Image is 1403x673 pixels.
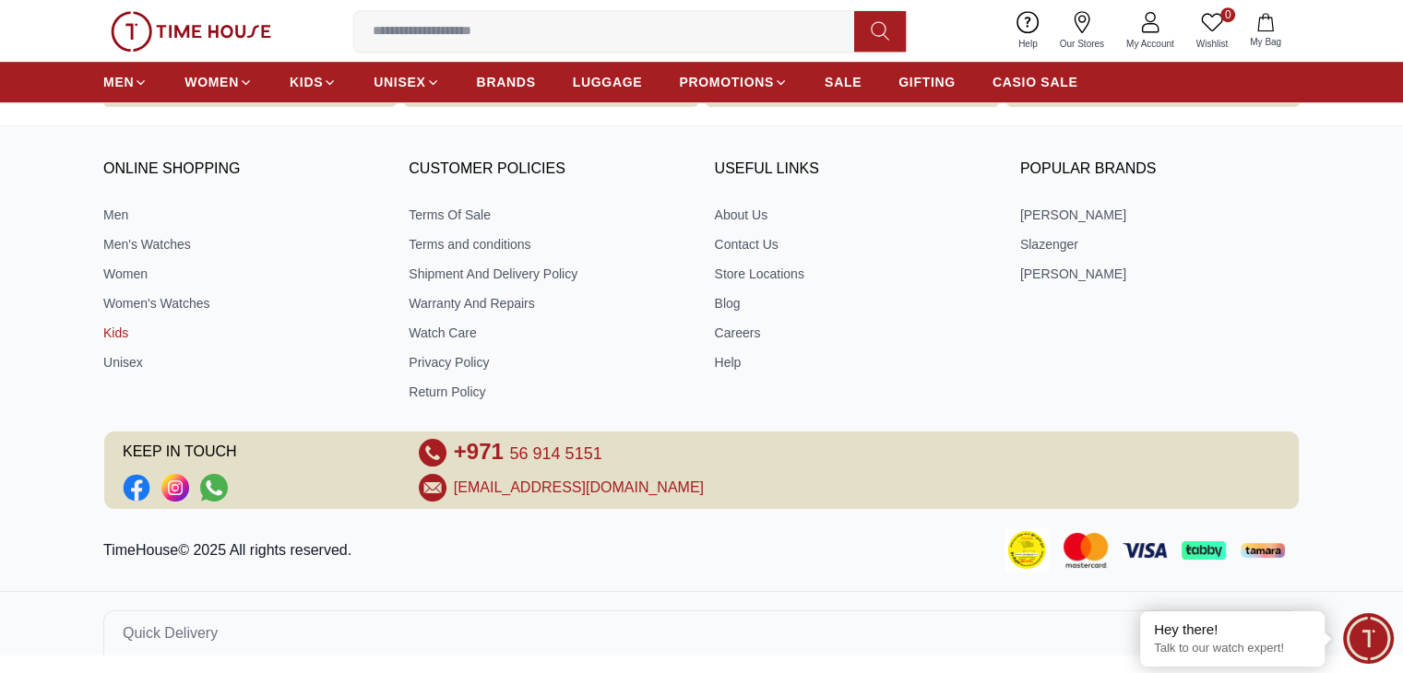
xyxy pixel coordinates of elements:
[573,73,643,91] span: LUGGAGE
[825,65,862,99] a: SALE
[1020,156,1300,183] h3: Popular Brands
[409,235,688,254] a: Terms and conditions
[1343,613,1394,664] div: Chat Widget
[679,65,788,99] a: PROMOTIONS
[477,73,536,91] span: BRANDS
[898,65,956,99] a: GIFTING
[454,477,704,499] a: [EMAIL_ADDRESS][DOMAIN_NAME]
[103,324,383,342] a: Kids
[103,73,134,91] span: MEN
[1020,265,1300,283] a: [PERSON_NAME]
[993,73,1078,91] span: CASIO SALE
[715,324,994,342] a: Careers
[1020,206,1300,224] a: [PERSON_NAME]
[1020,235,1300,254] a: Slazenger
[409,383,688,401] a: Return Policy
[103,265,383,283] a: Women
[103,65,148,99] a: MEN
[409,265,688,283] a: Shipment And Delivery Policy
[374,65,439,99] a: UNISEX
[1239,9,1292,53] button: My Bag
[1119,37,1182,51] span: My Account
[409,156,688,183] h3: CUSTOMER POLICIES
[111,11,271,52] img: ...
[1007,7,1049,54] a: Help
[993,65,1078,99] a: CASIO SALE
[1189,37,1235,51] span: Wishlist
[200,474,228,502] a: Social Link
[1185,7,1239,54] a: 0Wishlist
[103,294,383,313] a: Women's Watches
[161,474,189,502] a: Social Link
[103,353,383,372] a: Unisex
[477,65,536,99] a: BRANDS
[1123,543,1167,557] img: Visa
[374,73,425,91] span: UNISEX
[103,156,383,183] h3: ONLINE SHOPPING
[1242,35,1289,49] span: My Bag
[1052,37,1112,51] span: Our Stores
[573,65,643,99] a: LUGGAGE
[715,294,994,313] a: Blog
[1011,37,1045,51] span: Help
[1005,528,1049,573] img: Consumer Payment
[454,439,602,466] a: +971 56 914 5151
[123,439,393,466] span: KEEP IN TOUCH
[409,324,688,342] a: Watch Care
[825,73,862,91] span: SALE
[103,539,359,561] p: TimeHouse© 2025 All rights reserved.
[715,235,994,254] a: Contact Us
[184,65,253,99] a: WOMEN
[123,622,218,644] span: Quick Delivery
[409,206,688,224] a: Terms Of Sale
[1241,543,1285,558] img: Tamara Payment
[103,206,383,224] a: Men
[715,265,994,283] a: Store Locations
[123,474,150,502] a: Social Link
[184,73,239,91] span: WOMEN
[103,235,383,254] a: Men's Watches
[715,206,994,224] a: About Us
[1064,533,1108,567] img: Mastercard
[290,73,323,91] span: KIDS
[123,474,150,502] li: Facebook
[1182,541,1226,559] img: Tabby Payment
[103,610,1300,655] button: Quick Delivery
[409,353,688,372] a: Privacy Policy
[409,294,688,313] a: Warranty And Repairs
[290,65,337,99] a: KIDS
[1049,7,1115,54] a: Our Stores
[715,156,994,183] h3: USEFUL LINKS
[898,73,956,91] span: GIFTING
[715,353,994,372] a: Help
[1220,7,1235,22] span: 0
[679,73,774,91] span: PROMOTIONS
[1154,641,1311,656] p: Talk to our watch expert!
[509,444,601,463] span: 56 914 5151
[1154,620,1311,639] div: Hey there!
